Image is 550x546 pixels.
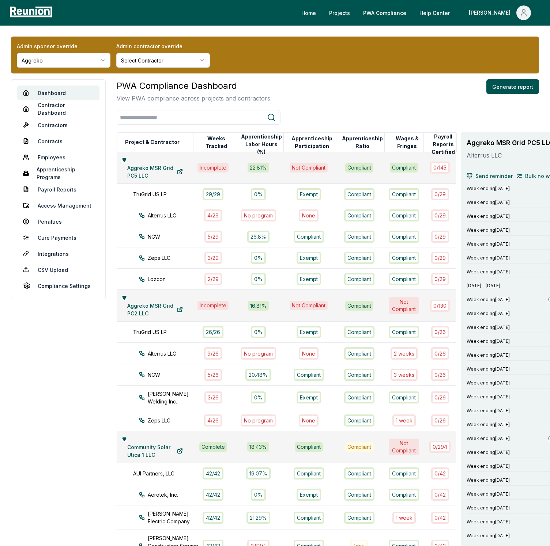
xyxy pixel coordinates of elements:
[392,512,416,524] div: 1 week
[121,164,189,179] a: Aggreko MSR Grid PC5 LLC
[414,5,456,20] a: Help Center
[17,198,99,213] a: Access Management
[251,273,266,285] div: 0%
[467,186,510,192] span: Week ending [DATE]
[344,489,374,501] div: Compliant
[467,505,510,511] span: Week ending [DATE]
[389,439,419,455] div: Not Compliant
[295,5,322,20] a: Home
[17,86,99,100] a: Dashboard
[297,489,321,501] div: Exempt
[203,326,223,338] div: 26 / 26
[344,231,374,243] div: Compliant
[251,391,266,403] div: 0%
[116,42,210,50] label: Admin contractor override
[248,301,269,311] div: 16.81 %
[17,102,99,116] a: Contractor Dashboard
[340,135,384,149] button: Apprenticeship Ratio
[389,188,419,200] div: Compliant
[139,417,206,424] div: Zeps LLC
[345,442,373,452] div: Compliant
[344,391,374,403] div: Compliant
[299,209,319,221] div: None
[297,188,321,200] div: Exempt
[197,163,229,172] div: Incomplete
[121,302,189,317] a: Aggreko MSR Grid PC2 LLC
[391,347,418,359] div: 2 week s
[299,414,319,426] div: None
[203,512,223,524] div: 42 / 42
[431,188,449,200] div: 0 / 29
[467,269,510,275] span: Week ending [DATE]
[467,408,510,414] span: Week ending [DATE]
[17,134,99,148] a: Contracts
[344,414,374,426] div: Compliant
[241,209,276,221] div: No program
[430,137,456,152] button: Payroll Reports Certified
[357,5,412,20] a: PWA Compliance
[467,297,510,303] span: Week ending [DATE]
[240,137,283,152] button: Apprenticeship Labor Hours (%)
[248,163,269,172] div: 22.81 %
[117,94,272,103] p: View PWA compliance across projects and contractors.
[17,182,99,197] a: Payroll Reports
[344,369,374,381] div: Compliant
[139,491,206,498] div: Aerotek, Inc.
[251,188,266,200] div: 0%
[247,442,269,452] div: 18.43 %
[297,391,321,403] div: Exempt
[467,463,510,469] span: Week ending [DATE]
[139,390,206,405] div: [PERSON_NAME] Welding Inc.
[431,347,449,359] div: 0 / 26
[295,5,543,20] nav: Main
[246,467,271,479] div: 19.07%
[17,166,99,181] a: Apprenticeship Programs
[124,135,181,149] button: Project & Contractor
[467,519,510,525] span: Week ending [DATE]
[204,369,222,381] div: 5 / 26
[17,278,99,293] a: Compliance Settings
[431,273,449,285] div: 0 / 29
[294,467,324,479] div: Compliant
[133,328,200,336] div: TruGrid US LP
[344,467,374,479] div: Compliant
[431,489,449,501] div: 0 / 42
[290,301,328,310] div: Not Compliant
[431,467,449,479] div: 0 / 42
[251,326,266,338] div: 0%
[389,489,419,501] div: Compliant
[17,150,99,164] a: Employees
[200,135,233,149] button: Weeks Tracked
[295,442,323,452] div: Compliant
[344,326,374,338] div: Compliant
[469,5,513,20] div: [PERSON_NAME]
[344,273,374,285] div: Compliant
[17,262,99,277] a: CSV Upload
[251,252,266,264] div: 0%
[431,414,449,426] div: 0 / 26
[431,209,449,221] div: 0 / 29
[290,163,328,172] div: Not Compliant
[17,214,99,229] a: Penalties
[245,369,271,381] div: 20.48%
[467,436,510,441] span: Week ending [DATE]
[290,135,334,149] button: Apprenticeship Participation
[467,168,513,183] button: Send reminder
[389,297,419,314] div: Not Compliant
[139,212,206,219] div: Alterrus LLC
[139,371,206,379] div: NCW
[133,470,200,477] div: AUI Partners, LLC
[431,391,449,403] div: 0 / 26
[139,254,206,262] div: Zeps LLC
[467,533,510,539] span: Week ending [DATE]
[431,252,449,264] div: 0 / 29
[117,79,272,92] h3: PWA Compliance Dashboard
[294,231,324,243] div: Compliant
[467,450,510,455] span: Week ending [DATE]
[297,252,321,264] div: Exempt
[467,255,510,261] span: Week ending [DATE]
[344,512,374,524] div: Compliant
[139,233,206,240] div: NCW
[467,352,510,358] span: Week ending [DATE]
[391,369,418,381] div: 3 week s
